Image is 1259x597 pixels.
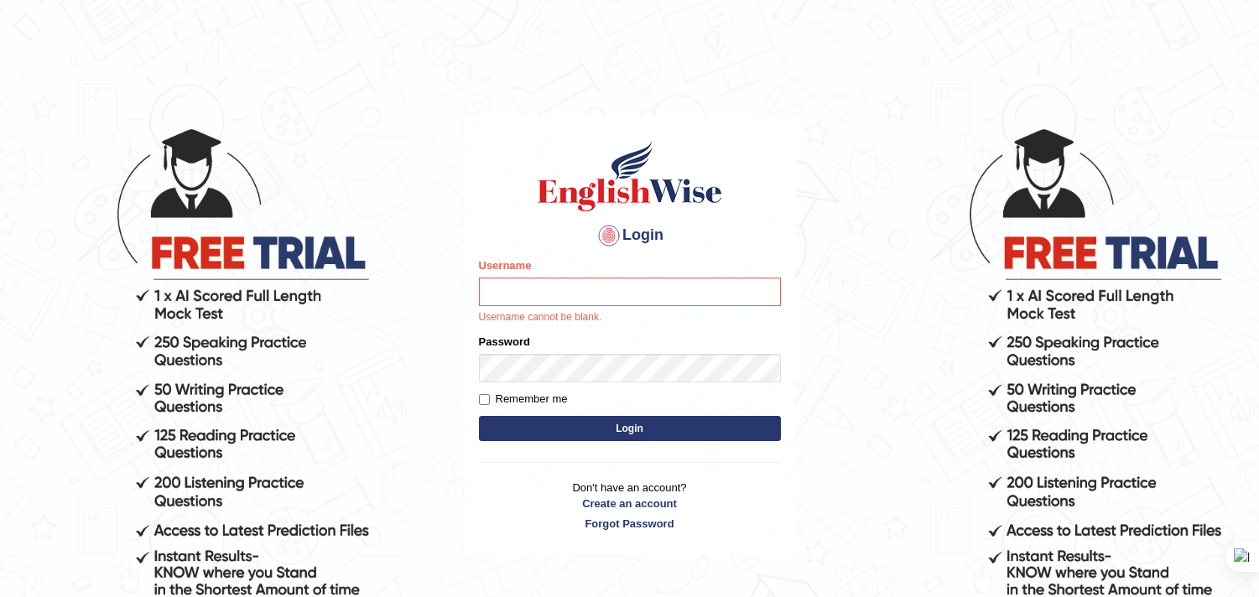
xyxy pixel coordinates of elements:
[479,394,490,405] input: Remember me
[479,334,530,350] label: Password
[479,416,781,441] button: Login
[479,257,532,273] label: Username
[479,391,568,408] label: Remember me
[479,516,781,532] a: Forgot Password
[479,480,781,532] p: Don't have an account?
[479,310,781,325] p: Username cannot be blank.
[534,138,726,214] img: Logo of English Wise sign in for intelligent practice with AI
[479,496,781,511] a: Create an account
[479,222,781,249] h4: Login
